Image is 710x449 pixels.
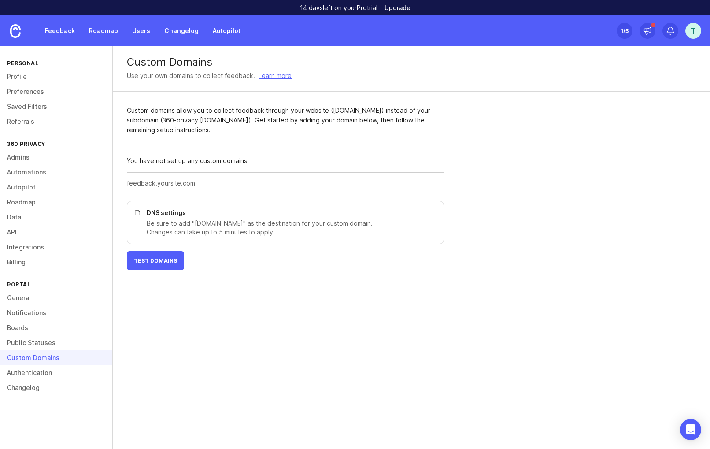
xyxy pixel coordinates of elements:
a: Users [127,23,155,39]
p: 14 days left on your Pro trial [300,4,377,12]
div: Custom domains allow you to collect feedback through your website ([DOMAIN_NAME]) instead of your... [127,106,444,135]
p: DNS settings [147,208,433,217]
span: Test Domains [134,257,177,264]
a: Roadmap [84,23,123,39]
a: Upgrade [385,5,410,11]
p: Be sure to add "[DOMAIN_NAME]" as the destination for your custom domain. Changes can take up to ... [147,219,433,237]
div: Custom Domains [127,57,696,67]
a: remaining setup instructions [127,126,209,134]
a: Feedback [40,23,80,39]
a: Changelog [159,23,204,39]
div: Open Intercom Messenger [680,419,701,440]
img: Canny Home [10,24,21,38]
a: Autopilot [207,23,246,39]
div: 1 /5 [621,25,629,37]
button: 1/5 [617,23,632,39]
a: Learn more [259,71,292,81]
button: Test Domains [127,251,184,270]
input: feedback.yoursite.com [127,178,439,188]
div: You have not set up any custom domains [127,149,444,172]
button: T [685,23,701,39]
div: Use your own domains to collect feedback. [127,71,255,81]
